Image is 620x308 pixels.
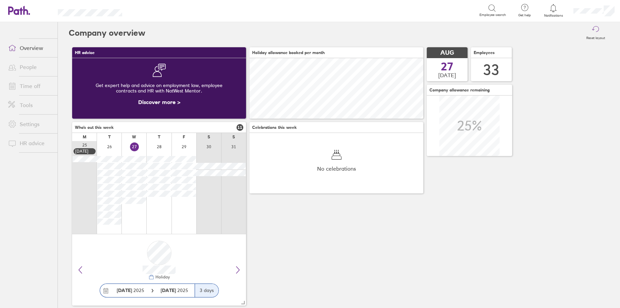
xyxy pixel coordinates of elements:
div: T [108,135,111,139]
span: 27 [441,61,453,72]
div: S [208,135,210,139]
strong: [DATE] [161,287,177,293]
div: T [158,135,160,139]
a: Notifications [542,3,565,18]
a: Tools [3,98,58,112]
a: Time off [3,79,58,93]
div: W [132,135,136,139]
span: Celebrations this week [252,125,297,130]
span: Company allowance remaining [429,88,490,92]
div: M [83,135,86,139]
span: Notifications [542,14,565,18]
a: Discover more > [138,99,180,105]
div: Holiday [154,275,170,279]
h2: Company overview [69,22,145,44]
a: People [3,60,58,74]
div: Search [141,7,158,13]
div: S [232,135,235,139]
span: Who's out this week [75,125,114,130]
div: Get expert help and advice on employment law, employee contracts and HR with NatWest Mentor. [78,77,241,99]
span: [DATE] [438,72,456,78]
span: HR advice [75,50,95,55]
span: Holiday allowance booked per month [252,50,325,55]
span: Employees [474,50,495,55]
span: 2025 [161,288,188,293]
div: 33 [483,61,500,79]
span: 11 [236,124,243,131]
div: [DATE] [75,149,94,154]
span: AUG [440,49,454,56]
strong: [DATE] [117,287,132,293]
div: F [183,135,185,139]
a: Overview [3,41,58,55]
div: 3 days [195,284,218,297]
button: Reset layout [582,22,609,44]
a: HR advice [3,136,58,150]
label: Reset layout [582,34,609,40]
span: Employee search [479,13,506,17]
a: Settings [3,117,58,131]
span: No celebrations [317,166,356,172]
span: Get help [513,13,536,17]
span: 2025 [117,288,144,293]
